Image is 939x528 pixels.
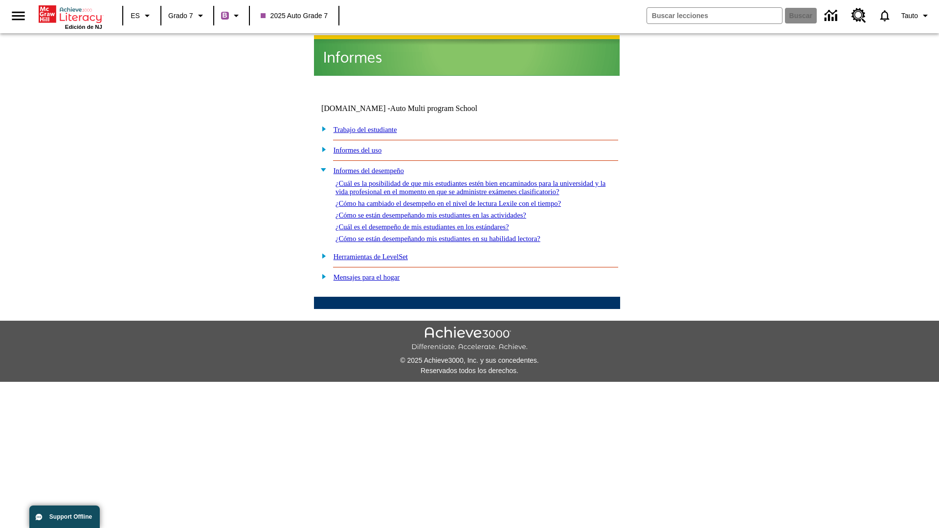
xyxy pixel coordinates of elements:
[261,11,328,21] span: 2025 Auto Grade 7
[316,272,327,281] img: plus.gif
[335,199,561,207] a: ¿Cómo ha cambiado el desempeño en el nivel de lectura Lexile con el tiempo?
[4,1,33,30] button: Abrir el menú lateral
[335,235,540,242] a: ¿Cómo se están desempeñando mis estudiantes en su habilidad lectora?
[29,506,100,528] button: Support Offline
[321,104,501,113] td: [DOMAIN_NAME] -
[223,9,227,22] span: B
[316,145,327,154] img: plus.gif
[65,24,102,30] span: Edición de NJ
[39,3,102,30] div: Portada
[335,223,509,231] a: ¿Cuál es el desempeño de mis estudiantes en los estándares?
[49,513,92,520] span: Support Offline
[334,273,400,281] a: Mensajes para el hogar
[316,165,327,174] img: minus.gif
[846,2,872,29] a: Centro de recursos, Se abrirá en una pestaña nueva.
[316,251,327,260] img: plus.gif
[316,124,327,133] img: plus.gif
[411,327,528,352] img: Achieve3000 Differentiate Accelerate Achieve
[168,11,193,21] span: Grado 7
[126,7,157,24] button: Lenguaje: ES, Selecciona un idioma
[334,126,397,133] a: Trabajo del estudiante
[647,8,782,23] input: Buscar campo
[217,7,246,24] button: Boost El color de la clase es morado/púrpura. Cambiar el color de la clase.
[897,7,935,24] button: Perfil/Configuración
[131,11,140,21] span: ES
[334,146,382,154] a: Informes del uso
[314,35,620,76] img: header
[872,3,897,28] a: Notificaciones
[334,253,408,261] a: Herramientas de LevelSet
[335,179,605,196] a: ¿Cuál es la posibilidad de que mis estudiantes estén bien encaminados para la universidad y la vi...
[164,7,210,24] button: Grado: Grado 7, Elige un grado
[334,167,404,175] a: Informes del desempeño
[335,211,526,219] a: ¿Cómo se están desempeñando mis estudiantes en las actividades?
[390,104,477,112] nobr: Auto Multi program School
[901,11,918,21] span: Tauto
[819,2,846,29] a: Centro de información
